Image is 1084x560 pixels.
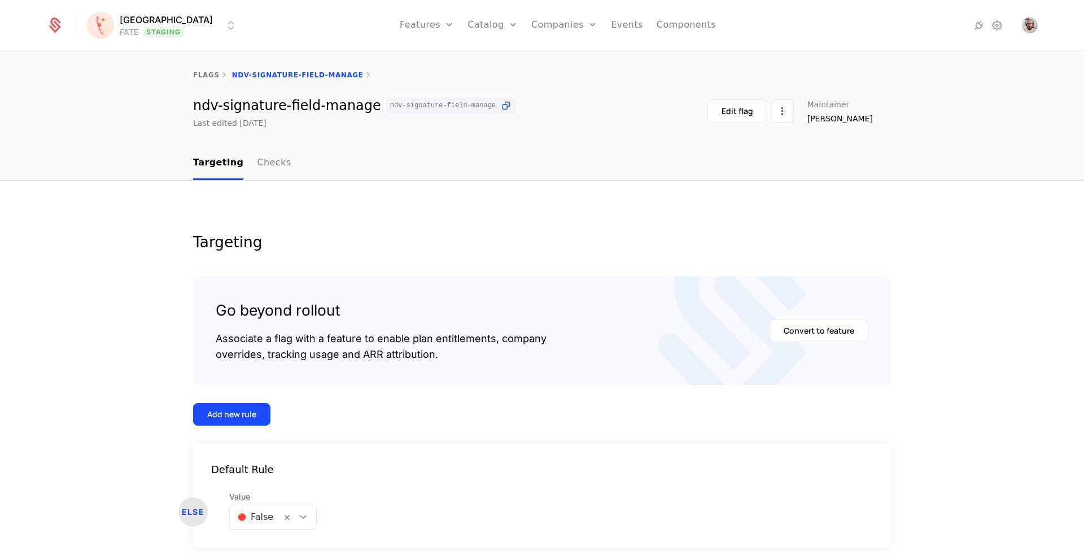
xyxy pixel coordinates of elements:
span: ndv-signature-field-manage [390,102,496,109]
a: Targeting [193,147,243,180]
div: Add new rule [207,409,256,420]
nav: Main [193,147,891,180]
ul: Choose Sub Page [193,147,291,180]
span: Maintainer [807,100,850,108]
button: Open user button [1022,17,1038,33]
div: ndv-signature-field-manage [193,98,517,114]
a: Checks [257,147,291,180]
button: Select environment [90,13,238,38]
div: Go beyond rollout [216,299,547,322]
div: Targeting [193,235,891,250]
a: Integrations [972,19,986,32]
a: Settings [990,19,1004,32]
a: flags [193,71,220,79]
button: Convert to feature [770,320,868,342]
span: Staging [143,27,184,38]
button: Edit flag [707,99,767,123]
div: FATE [120,27,138,38]
div: Default Rule [193,462,891,478]
button: Add new rule [193,403,270,426]
img: Florence [87,12,114,39]
img: Marko Bera [1022,17,1038,33]
div: Edit flag [722,106,753,117]
button: Select action [772,99,793,123]
div: Last edited [DATE] [193,117,266,129]
div: ELSE [178,497,208,527]
span: [GEOGRAPHIC_DATA] [120,13,213,27]
span: [PERSON_NAME] [807,113,873,124]
span: Value [229,491,317,502]
div: Associate a flag with a feature to enable plan entitlements, company overrides, tracking usage an... [216,331,547,362]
